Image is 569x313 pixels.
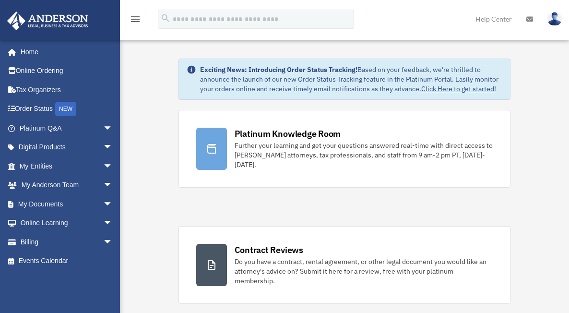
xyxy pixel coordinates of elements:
strong: Exciting News: Introducing Order Status Tracking! [200,65,357,74]
a: Platinum Q&Aarrow_drop_down [7,119,127,138]
div: Platinum Knowledge Room [235,128,341,140]
span: arrow_drop_down [103,194,122,214]
div: Based on your feedback, we're thrilled to announce the launch of our new Order Status Tracking fe... [200,65,503,94]
a: menu [130,17,141,25]
a: Online Learningarrow_drop_down [7,214,127,233]
img: User Pic [547,12,562,26]
a: Billingarrow_drop_down [7,232,127,252]
a: My Entitiesarrow_drop_down [7,156,127,176]
a: Tax Organizers [7,80,127,99]
img: Anderson Advisors Platinum Portal [4,12,91,30]
i: menu [130,13,141,25]
a: Digital Productsarrow_drop_down [7,138,127,157]
a: Contract Reviews Do you have a contract, rental agreement, or other legal document you would like... [178,226,511,304]
span: arrow_drop_down [103,176,122,195]
span: arrow_drop_down [103,214,122,233]
a: My Documentsarrow_drop_down [7,194,127,214]
span: arrow_drop_down [103,156,122,176]
a: Click Here to get started! [421,84,496,93]
i: search [160,13,171,24]
a: My Anderson Teamarrow_drop_down [7,176,127,195]
a: Online Ordering [7,61,127,81]
div: Do you have a contract, rental agreement, or other legal document you would like an attorney's ad... [235,257,493,286]
div: Further your learning and get your questions answered real-time with direct access to [PERSON_NAM... [235,141,493,169]
a: Events Calendar [7,252,127,271]
div: NEW [55,102,76,116]
span: arrow_drop_down [103,232,122,252]
a: Platinum Knowledge Room Further your learning and get your questions answered real-time with dire... [178,110,511,188]
div: Contract Reviews [235,244,303,256]
span: arrow_drop_down [103,119,122,138]
a: Order StatusNEW [7,99,127,119]
span: arrow_drop_down [103,138,122,157]
a: Home [7,42,122,61]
